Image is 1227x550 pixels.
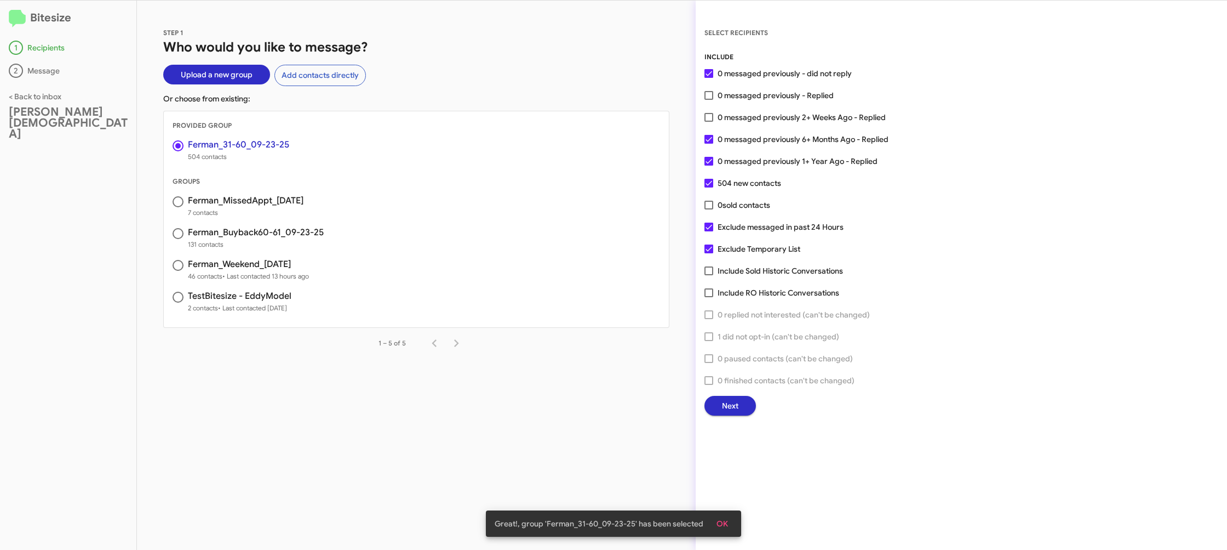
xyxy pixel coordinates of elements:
button: Upload a new group [163,65,270,84]
h1: Who would you like to message? [163,38,669,56]
span: 1 did not opt-in (can't be changed) [718,330,839,343]
span: Upload a new group [181,65,253,84]
div: 1 – 5 of 5 [379,338,406,349]
img: logo-minimal.svg [9,10,26,27]
span: Exclude messaged in past 24 Hours [718,220,844,234]
span: 0 messaged previously - Replied [718,89,834,102]
button: Previous page [423,332,445,354]
button: Next [704,396,756,416]
div: Message [9,64,128,78]
div: 2 [9,64,23,78]
span: 7 contacts [188,207,303,218]
span: 131 contacts [188,239,324,250]
span: Include RO Historic Conversations [718,286,839,299]
h3: Ferman_31-60_09-23-25 [188,140,289,149]
a: < Back to inbox [9,92,61,101]
span: 0 replied not interested (can't be changed) [718,308,870,321]
h3: Ferman_Buyback60-61_09-23-25 [188,228,324,237]
span: Exclude Temporary List [718,242,800,256]
span: Next [722,396,738,416]
h3: Ferman_MissedAppt_[DATE] [188,196,303,205]
span: Great!, group 'Ferman_31-60_09-23-25' has been selected [495,518,703,529]
span: 2 contacts [188,303,291,314]
span: 0 paused contacts (can't be changed) [718,352,853,365]
span: 0 [718,199,770,212]
span: OK [716,514,728,534]
div: Recipients [9,41,128,55]
span: Include Sold Historic Conversations [718,264,843,277]
span: STEP 1 [163,29,184,37]
span: 46 contacts [188,271,309,282]
button: Next page [445,332,467,354]
h2: Bitesize [9,9,128,27]
span: 504 new contacts [718,177,781,190]
span: 504 contacts [188,151,289,162]
span: SELECT RECIPIENTS [704,29,768,37]
p: Or choose from existing: [163,93,669,104]
span: 0 messaged previously 1+ Year Ago - Replied [718,155,878,168]
span: sold contacts [723,200,770,210]
span: 0 messaged previously 2+ Weeks Ago - Replied [718,111,886,124]
span: 0 finished contacts (can't be changed) [718,374,855,387]
div: [PERSON_NAME][DEMOGRAPHIC_DATA] [9,106,128,139]
h3: Ferman_Weekend_[DATE] [188,260,309,269]
div: 1 [9,41,23,55]
button: Add contacts directly [274,65,366,86]
span: 0 messaged previously - did not reply [718,67,852,80]
div: GROUPS [164,176,669,187]
span: • Last contacted [DATE] [218,304,287,312]
button: OK [708,514,737,534]
div: PROVIDED GROUP [164,120,669,131]
span: • Last contacted 13 hours ago [222,272,309,280]
div: INCLUDE [704,52,1218,63]
h3: TestBitesize - EddyModel [188,292,291,300]
span: 0 messaged previously 6+ Months Ago - Replied [718,133,888,146]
